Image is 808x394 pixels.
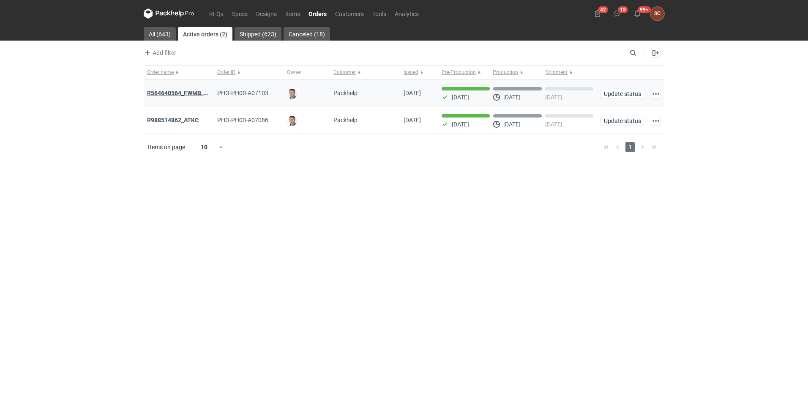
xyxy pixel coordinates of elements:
[591,7,604,20] button: 42
[191,141,218,153] div: 10
[228,8,252,19] a: Specs
[144,8,194,19] svg: Packhelp Pro
[331,8,368,19] a: Customers
[404,90,421,96] span: 12/08/2025
[333,69,356,76] span: Customer
[400,66,438,79] button: Issued
[217,69,235,76] span: Order ID
[217,90,268,96] span: PHO-PH00-A07103
[493,69,518,76] span: Production
[142,48,176,58] span: Add filter
[214,66,284,79] button: Order ID
[650,7,664,21] button: SC
[178,27,232,41] a: Active orders (2)
[205,8,228,19] a: RFQs
[631,7,644,20] button: 99+
[503,94,521,101] p: [DATE]
[404,69,418,76] span: Issued
[545,94,562,101] p: [DATE]
[144,27,176,41] a: All (643)
[235,27,281,41] a: Shipped (623)
[503,121,521,128] p: [DATE]
[628,48,655,58] input: Search
[491,66,544,79] button: Production
[651,116,661,126] button: Actions
[284,27,330,41] a: Canceled (18)
[545,121,562,128] p: [DATE]
[611,7,624,20] button: 18
[368,8,390,19] a: Tools
[147,117,199,123] a: R988514862_ATKC
[330,66,400,79] button: Customer
[438,66,491,79] button: Pre-Production
[650,7,664,21] div: Sylwia Cichórz
[252,8,281,19] a: Designs
[442,69,476,76] span: Pre-Production
[287,116,297,126] img: Maciej Sikora
[625,142,635,152] span: 1
[287,69,301,76] span: Owner
[217,117,268,123] span: PHO-PH00-A07086
[281,8,304,19] a: Items
[600,116,644,126] button: Update status
[304,8,331,19] a: Orders
[147,69,174,76] span: Order name
[287,89,297,99] img: Maciej Sikora
[546,69,568,76] span: Shipment
[142,48,177,58] button: Add filter
[604,118,640,124] span: Update status
[600,89,644,99] button: Update status
[147,90,238,96] a: R564640564_FWMB, FMPD, MNLB
[148,143,185,151] span: Items on page
[144,66,214,79] button: Order name
[404,117,421,123] span: 07/08/2025
[390,8,423,19] a: Analytics
[651,89,661,99] button: Actions
[452,121,469,128] p: [DATE]
[333,90,358,96] span: Packhelp
[333,117,358,123] span: Packhelp
[544,66,597,79] button: Shipment
[452,94,469,101] p: [DATE]
[604,91,640,97] span: Update status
